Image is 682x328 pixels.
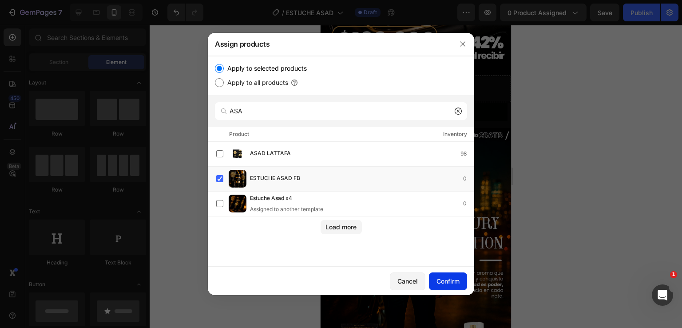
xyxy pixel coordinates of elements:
[81,82,110,93] div: Buy it now
[224,63,307,74] label: Apply to selected products
[429,272,467,290] button: Confirm
[436,276,460,286] div: Confirm
[670,271,677,278] span: 1
[463,174,474,183] div: 0
[397,276,418,286] div: Cancel
[390,272,425,290] button: Cancel
[250,205,323,213] div: Assigned to another template
[463,199,474,208] div: 0
[229,145,246,163] img: product-img
[250,149,291,159] span: ASAD LATTAFA
[250,194,292,204] span: Estuche Asad x4
[208,32,451,56] div: Assign products
[229,130,249,139] div: Product
[77,60,124,68] div: Drop element here
[321,220,362,234] button: Load more
[652,284,673,306] iframe: Intercom live chat
[224,77,288,88] label: Apply to all products
[325,222,357,232] div: Load more
[443,130,467,139] div: Inventory
[215,102,467,120] input: Search products
[229,195,246,212] img: product-img
[4,78,187,96] button: Buy it now
[460,149,474,158] div: 98
[208,56,474,267] div: />
[229,170,246,188] img: product-img
[250,174,300,184] span: ESTUCHE ASAD FB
